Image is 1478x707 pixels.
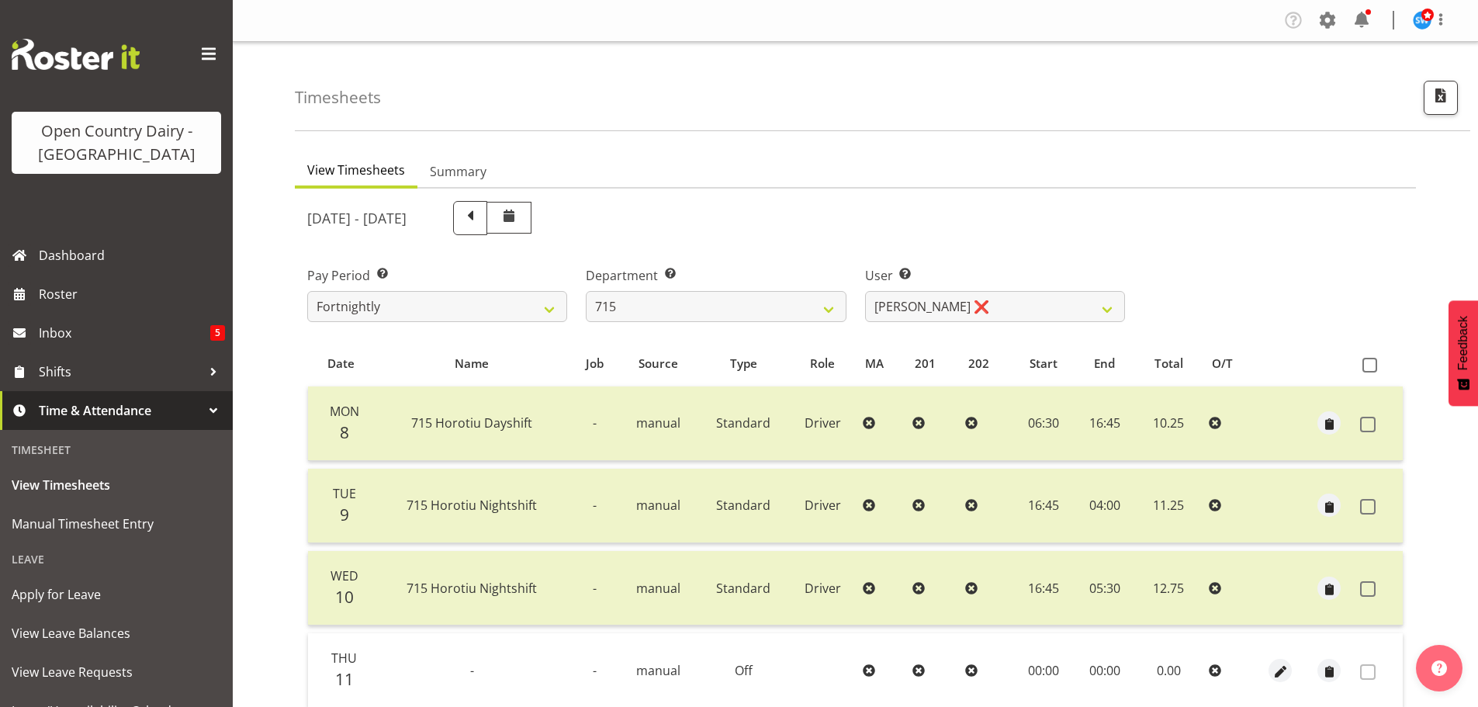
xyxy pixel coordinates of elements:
div: Leave [4,543,229,575]
td: 04:00 [1075,469,1134,543]
span: 715 Horotiu Nightshift [407,497,537,514]
td: 16:45 [1012,551,1075,626]
span: - [593,662,597,679]
div: O/T [1212,355,1248,373]
span: Driver [805,497,841,514]
span: Mon [330,403,359,420]
div: 202 [968,355,1004,373]
span: View Timesheets [12,473,221,497]
img: Rosterit website logo [12,39,140,70]
span: manual [636,414,680,431]
span: 11 [335,668,354,690]
td: 16:45 [1075,386,1134,461]
span: 715 Horotiu Dayshift [411,414,532,431]
a: View Leave Requests [4,653,229,691]
span: 8 [340,421,349,443]
span: View Timesheets [307,161,405,179]
label: Pay Period [307,266,567,285]
div: MA [865,355,897,373]
span: View Leave Balances [12,622,221,645]
span: 715 Horotiu Nightshift [407,580,537,597]
span: - [593,414,597,431]
span: 10 [335,586,354,608]
div: Type [706,355,780,373]
span: Thu [331,650,357,667]
button: Feedback - Show survey [1449,300,1478,406]
span: Roster [39,282,225,306]
div: Total [1144,355,1194,373]
td: 12.75 [1134,551,1203,626]
span: Driver [805,580,841,597]
div: End [1084,355,1126,373]
a: Apply for Leave [4,575,229,614]
span: View Leave Requests [12,660,221,684]
span: - [470,662,474,679]
div: Start [1021,355,1066,373]
div: Date [317,355,365,373]
div: Timesheet [4,434,229,466]
label: User [865,266,1125,285]
span: 9 [340,504,349,525]
img: help-xxl-2.png [1431,660,1447,676]
td: Standard [697,551,789,626]
td: Standard [697,386,789,461]
span: Summary [430,162,486,181]
span: - [593,497,597,514]
div: Name [383,355,562,373]
span: Tue [333,485,356,502]
span: 5 [210,325,225,341]
div: Job [579,355,610,373]
span: Inbox [39,321,210,345]
div: Role [798,355,848,373]
a: View Timesheets [4,466,229,504]
span: Wed [331,567,358,584]
button: Export CSV [1424,81,1458,115]
a: View Leave Balances [4,614,229,653]
td: 16:45 [1012,469,1075,543]
div: 201 [915,355,950,373]
td: 10.25 [1134,386,1203,461]
span: Manual Timesheet Entry [12,512,221,535]
td: Standard [697,469,789,543]
a: Manual Timesheet Entry [4,504,229,543]
td: 06:30 [1012,386,1075,461]
img: steve-webb7510.jpg [1413,11,1431,29]
span: Driver [805,414,841,431]
label: Department [586,266,846,285]
div: Source [628,355,689,373]
div: Open Country Dairy - [GEOGRAPHIC_DATA] [27,120,206,166]
span: Dashboard [39,244,225,267]
span: manual [636,662,680,679]
h4: Timesheets [295,88,381,106]
span: Apply for Leave [12,583,221,606]
span: manual [636,497,680,514]
span: Shifts [39,360,202,383]
span: - [593,580,597,597]
td: 05:30 [1075,551,1134,626]
span: Feedback [1456,316,1470,370]
h5: [DATE] - [DATE] [307,210,407,227]
span: manual [636,580,680,597]
span: Time & Attendance [39,399,202,422]
td: 11.25 [1134,469,1203,543]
